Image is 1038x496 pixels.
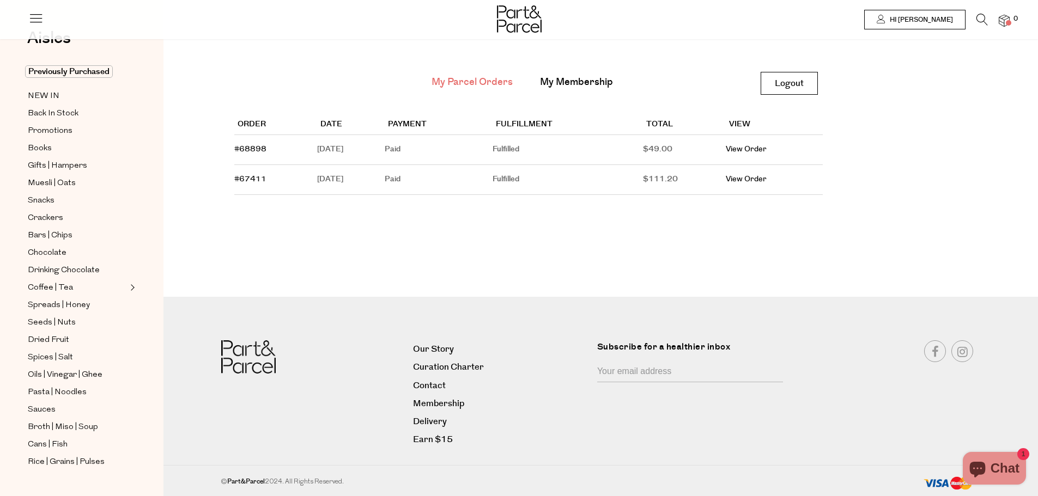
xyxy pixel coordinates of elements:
td: $111.20 [643,165,726,195]
a: NEW IN [28,89,127,103]
span: Broth | Miso | Soup [28,421,98,434]
img: Part&Parcel [221,340,276,373]
span: NEW IN [28,90,59,103]
a: Delivery [413,414,589,429]
span: Crackers [28,212,63,225]
span: Coffee | Tea [28,281,73,295]
span: Chocolate [28,247,66,260]
a: Cooking | Baking [28,473,127,486]
th: Total [643,115,726,135]
span: Dried Fruit [28,334,69,347]
a: Logout [761,72,818,95]
span: Hi [PERSON_NAME] [887,15,953,25]
a: My Membership [540,75,613,89]
a: Seeds | Nuts [28,316,127,329]
span: Seeds | Nuts [28,316,76,329]
span: Promotions [28,125,72,138]
inbox-online-store-chat: Shopify online store chat [960,452,1029,487]
span: 0 [1011,14,1021,24]
label: Subscribe for a healthier inbox [597,340,790,362]
b: Part&Parcel [227,477,265,486]
a: Coffee | Tea [28,281,127,295]
a: Spreads | Honey [28,298,127,312]
th: Payment [385,115,493,135]
a: Bars | Chips [28,229,127,242]
a: Oils | Vinegar | Ghee [28,368,127,382]
span: Drinking Chocolate [28,264,100,277]
a: Rice | Grains | Pulses [28,455,127,469]
span: Gifts | Hampers [28,160,87,173]
span: Previously Purchased [25,65,113,78]
a: Books [28,142,127,155]
a: Crackers [28,211,127,225]
a: View Order [726,174,767,185]
span: Cans | Fish [28,438,68,451]
a: Snacks [28,194,127,207]
span: Sauces [28,403,56,417]
span: Muesli | Oats [28,177,76,190]
a: Chocolate [28,246,127,260]
a: Drinking Chocolate [28,264,127,277]
span: Pasta | Noodles [28,386,87,399]
th: View [726,115,823,135]
td: $49.00 [643,135,726,165]
td: [DATE] [317,165,385,195]
a: Sauces [28,403,127,417]
td: Fulfilled [493,135,643,165]
a: Aisles [27,30,71,57]
a: My Parcel Orders [432,75,513,89]
input: Your email address [597,362,783,382]
span: Oils | Vinegar | Ghee [28,369,102,382]
a: Pasta | Noodles [28,385,127,399]
a: Muesli | Oats [28,176,127,190]
span: Books [28,142,52,155]
a: #68898 [234,144,266,155]
div: © 2024. All Rights Reserved. [221,476,805,487]
a: View Order [726,144,767,155]
span: Spreads | Honey [28,299,90,312]
td: Paid [385,165,493,195]
a: Curation Charter [413,360,589,375]
span: Spices | Salt [28,351,73,364]
img: Part&Parcel [497,5,542,33]
td: [DATE] [317,135,385,165]
img: payment-methods.png [924,476,973,491]
a: Membership [413,396,589,411]
a: Broth | Miso | Soup [28,420,127,434]
a: Hi [PERSON_NAME] [864,10,966,29]
a: Gifts | Hampers [28,159,127,173]
th: Fulfillment [493,115,643,135]
a: Spices | Salt [28,351,127,364]
a: #67411 [234,174,266,185]
a: Previously Purchased [28,65,127,78]
a: Earn $15 [413,432,589,447]
a: 0 [999,15,1010,26]
span: Back In Stock [28,107,78,120]
a: Cans | Fish [28,438,127,451]
a: Our Story [413,342,589,357]
a: Promotions [28,124,127,138]
th: Order [234,115,318,135]
th: Date [317,115,385,135]
span: Rice | Grains | Pulses [28,456,105,469]
a: Contact [413,378,589,393]
a: Dried Fruit [28,333,127,347]
button: Expand/Collapse Coffee | Tea [128,281,135,294]
td: Fulfilled [493,165,643,195]
span: Snacks [28,194,54,207]
a: Back In Stock [28,107,127,120]
span: Bars | Chips [28,229,72,242]
td: Paid [385,135,493,165]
